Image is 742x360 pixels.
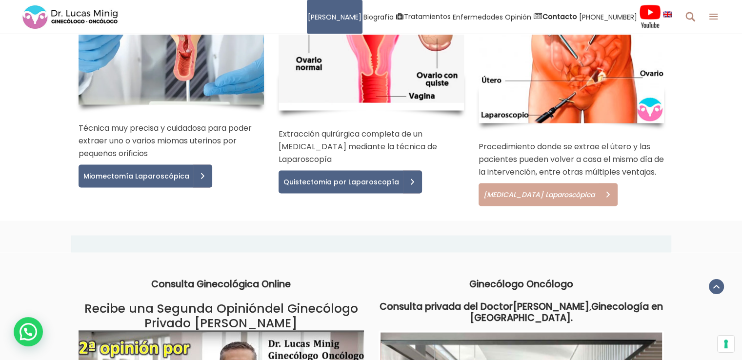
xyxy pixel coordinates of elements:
[79,122,264,160] p: Técnica muy precisa y cuidadosa para poder extraer uno o varios miomas uterinos por pequeños orif...
[639,4,661,29] img: Videos Youtube Ginecología
[380,300,513,313] strong: Consulta privada del Doctor
[363,11,394,22] span: Biografía
[479,6,664,123] img: Histerectomía Laparoscópica
[479,140,664,179] p: Procedimiento donde se extrae el útero y las pacientes pueden volver a casa el mismo día de la in...
[479,191,597,198] span: [MEDICAL_DATA] Laparoscópica
[505,11,531,22] span: Opinión
[469,278,573,291] strong: Ginecólogo Oncólogo
[151,278,291,291] strong: Consulta Ginecológica Online
[513,300,589,313] strong: [PERSON_NAME]
[579,11,637,22] span: [PHONE_NUMBER]
[308,11,361,22] span: [PERSON_NAME]
[379,301,664,324] h2: ,
[542,12,577,21] strong: Contacto
[79,301,364,331] h2: del Ginecólogo Privado [PERSON_NAME]
[279,179,401,185] span: Quistectomia por Laparoscopía
[79,173,191,180] span: Miomectomía Laparoscópica
[279,128,464,166] p: Extracción quirúrgica completa de un [MEDICAL_DATA] mediante la técnica de Laparoscopía
[279,171,422,194] a: Quistectomia por Laparoscopía
[79,165,212,188] a: Miomectomía Laparoscópica
[470,300,663,324] strong: Ginecología en [GEOGRAPHIC_DATA].
[453,11,503,22] span: Enfermedades
[479,183,618,206] a: [MEDICAL_DATA] Laparoscópica
[84,300,265,317] a: Recibe una Segunda Opinión
[718,336,734,352] button: Sus preferencias de consentimiento para tecnologías de seguimiento
[404,11,451,22] span: Tratamientos
[663,11,672,17] img: language english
